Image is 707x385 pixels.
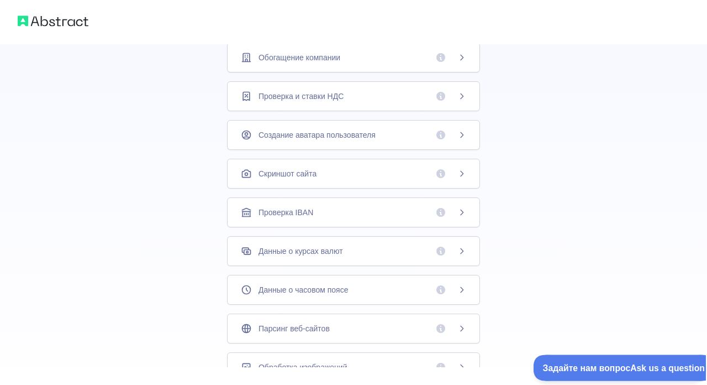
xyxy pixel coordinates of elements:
font: Данные о часовом поясе [258,285,348,294]
font: Обогащение компании [258,53,340,62]
font: Проверка IBAN [258,208,313,217]
font: Обработка изображений [258,363,347,372]
img: Абстрактный логотип [18,13,88,29]
font: Данные о курсах валют [258,247,343,256]
iframe: Переключить поддержку клиентов [534,355,706,381]
font: Проверка и ставки НДС [258,92,344,101]
font: Создание аватара пользователя [258,131,376,139]
font: Скриншот сайта [258,169,316,178]
font: Парсинг веб-сайтов [258,324,330,333]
